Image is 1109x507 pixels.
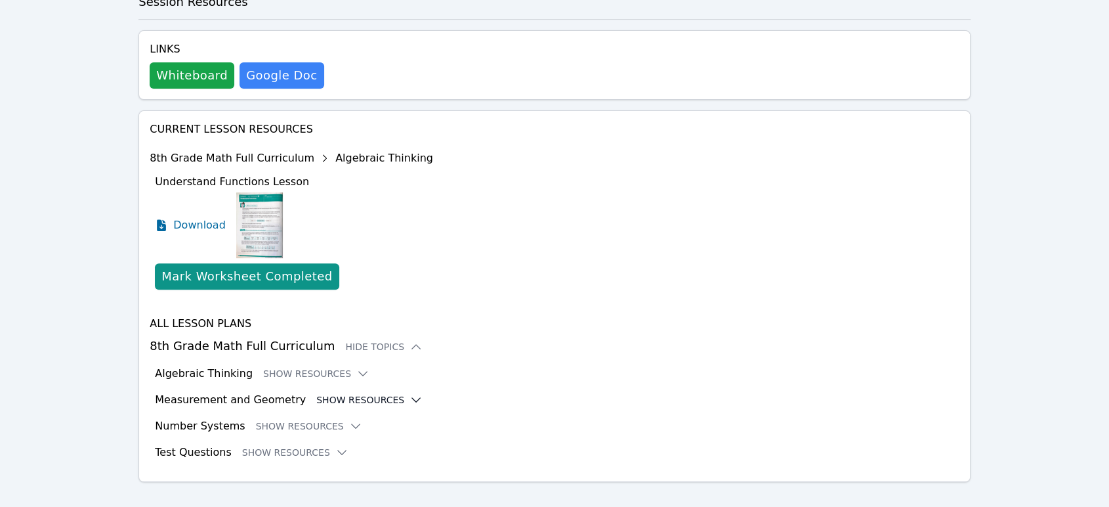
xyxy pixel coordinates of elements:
[155,445,232,460] h3: Test Questions
[173,217,226,233] span: Download
[236,192,283,258] img: Understand Functions Lesson
[150,121,959,137] h4: Current Lesson Resources
[150,148,433,169] div: 8th Grade Math Full Curriculum Algebraic Thinking
[161,267,332,286] div: Mark Worksheet Completed
[150,62,234,89] button: Whiteboard
[155,418,245,434] h3: Number Systems
[263,367,369,380] button: Show Resources
[242,446,348,459] button: Show Resources
[150,41,324,57] h4: Links
[316,393,423,407] button: Show Resources
[155,192,226,258] a: Download
[155,392,306,408] h3: Measurement and Geometry
[155,263,339,290] button: Mark Worksheet Completed
[256,420,362,433] button: Show Resources
[150,337,959,355] h3: 8th Grade Math Full Curriculum
[150,316,959,332] h4: All Lesson Plans
[240,62,324,89] a: Google Doc
[345,340,423,353] button: Hide Topics
[155,175,309,188] span: Understand Functions Lesson
[155,366,253,382] h3: Algebraic Thinking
